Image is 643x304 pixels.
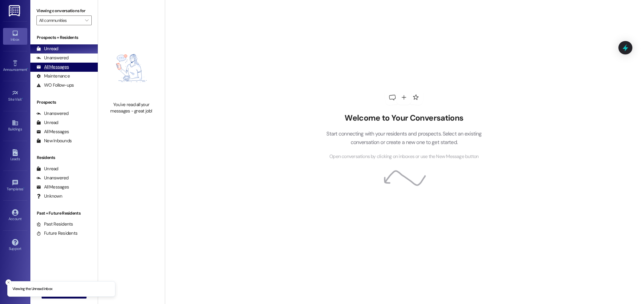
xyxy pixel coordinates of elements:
[9,5,21,16] img: ResiDesk Logo
[36,73,70,79] div: Maintenance
[12,286,52,292] p: Viewing the Unread inbox
[3,28,27,44] a: Inbox
[36,110,69,117] div: Unanswered
[3,88,27,104] a: Site Visit •
[36,6,92,16] label: Viewing conversations for
[36,193,62,199] div: Unknown
[36,46,58,52] div: Unread
[36,184,69,190] div: All Messages
[23,186,24,190] span: •
[105,38,158,98] img: empty-state
[3,147,27,164] a: Leads
[36,82,74,88] div: WO Follow-ups
[36,55,69,61] div: Unanswered
[22,96,23,101] span: •
[105,102,158,115] div: You've read all your messages - great job!
[30,210,98,216] div: Past + Future Residents
[36,175,69,181] div: Unanswered
[30,154,98,161] div: Residents
[30,34,98,41] div: Prospects + Residents
[3,207,27,224] a: Account
[36,119,58,126] div: Unread
[317,129,491,147] p: Start connecting with your residents and prospects. Select an existing conversation or create a n...
[3,178,27,194] a: Templates •
[329,153,478,161] span: Open conversations by clicking on inboxes or use the New Message button
[3,118,27,134] a: Buildings
[30,99,98,105] div: Prospects
[36,221,73,227] div: Past Residents
[36,129,69,135] div: All Messages
[36,230,77,237] div: Future Residents
[36,138,72,144] div: New Inbounds
[27,67,28,71] span: •
[36,64,69,70] div: All Messages
[36,166,58,172] div: Unread
[39,16,82,25] input: All communities
[3,237,27,254] a: Support
[5,279,12,285] button: Close toast
[85,18,88,23] i: 
[317,113,491,123] h2: Welcome to Your Conversations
